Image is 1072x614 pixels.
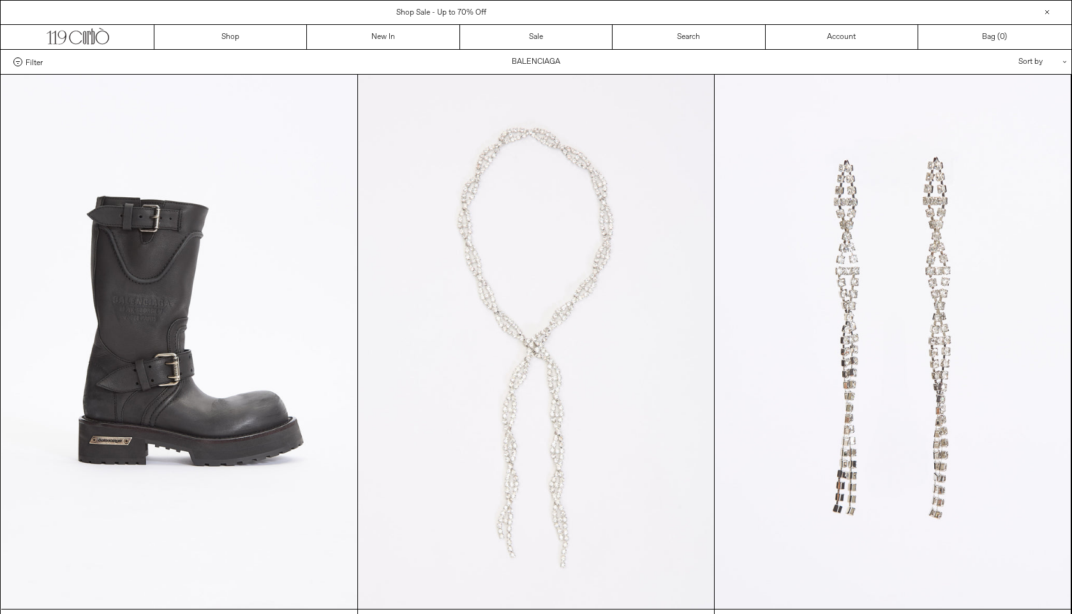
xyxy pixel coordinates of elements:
a: New In [307,25,459,49]
a: Shop [154,25,307,49]
img: Balenciaga Riveria Earrings in shiny crystal/silver [715,75,1071,609]
a: Search [613,25,765,49]
a: Account [766,25,918,49]
img: Balenciaga Venom Boot in black/silver [1,75,357,609]
a: Bag () [918,25,1071,49]
div: Sort by [944,50,1059,74]
span: ) [1000,31,1007,43]
img: Balenciaga Riveria Necklace in shiny crystal/silver [358,75,714,609]
a: Shop Sale - Up to 70% Off [396,8,486,18]
span: Filter [26,57,43,66]
span: 0 [1000,32,1004,42]
a: Sale [460,25,613,49]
